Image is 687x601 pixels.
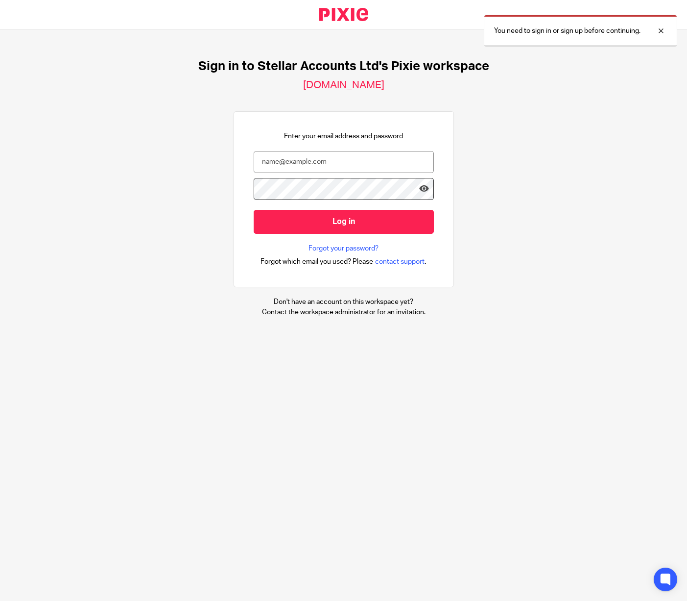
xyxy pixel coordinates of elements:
span: contact support [375,257,425,267]
span: Forgot which email you used? Please [261,257,373,267]
a: Forgot your password? [308,244,379,253]
p: Don't have an account on this workspace yet? [262,297,426,307]
p: Enter your email address and password [284,131,403,141]
input: Log in [254,210,434,234]
h2: [DOMAIN_NAME] [303,79,384,92]
div: . [261,256,426,267]
p: Contact the workspace administrator for an invitation. [262,307,426,317]
input: name@example.com [254,151,434,173]
h1: Sign in to Stellar Accounts Ltd's Pixie workspace [198,59,489,74]
p: You need to sign in or sign up before continuing. [494,26,640,36]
